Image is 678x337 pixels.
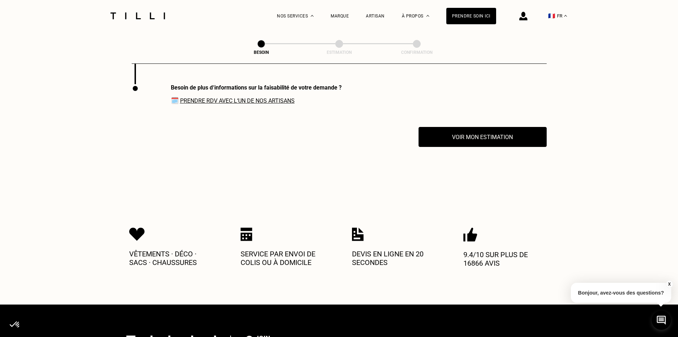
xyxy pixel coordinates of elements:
[171,97,342,104] span: 🗓️
[171,84,342,91] div: Besoin de plus d‘informations sur la faisabilité de votre demande ?
[366,14,385,19] a: Artisan
[426,15,429,17] img: Menu déroulant à propos
[519,12,527,20] img: icône connexion
[352,228,364,241] img: Icon
[463,228,477,242] img: Icon
[180,97,295,104] a: Prendre RDV avec l‘un de nos artisans
[311,15,314,17] img: Menu déroulant
[226,50,297,55] div: Besoin
[241,250,326,267] p: Service par envoi de colis ou à domicile
[564,15,567,17] img: menu déroulant
[419,127,547,147] button: Voir mon estimation
[666,280,673,288] button: X
[129,250,215,267] p: Vêtements · Déco · Sacs · Chaussures
[463,250,549,267] p: 9.4/10 sur plus de 16866 avis
[548,12,555,19] span: 🇫🇷
[446,8,496,24] a: Prendre soin ici
[571,283,671,303] p: Bonjour, avez-vous des questions?
[241,228,252,241] img: Icon
[129,228,145,241] img: Icon
[381,50,452,55] div: Confirmation
[331,14,349,19] a: Marque
[352,250,437,267] p: Devis en ligne en 20 secondes
[108,12,168,19] img: Logo du service de couturière Tilli
[304,50,375,55] div: Estimation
